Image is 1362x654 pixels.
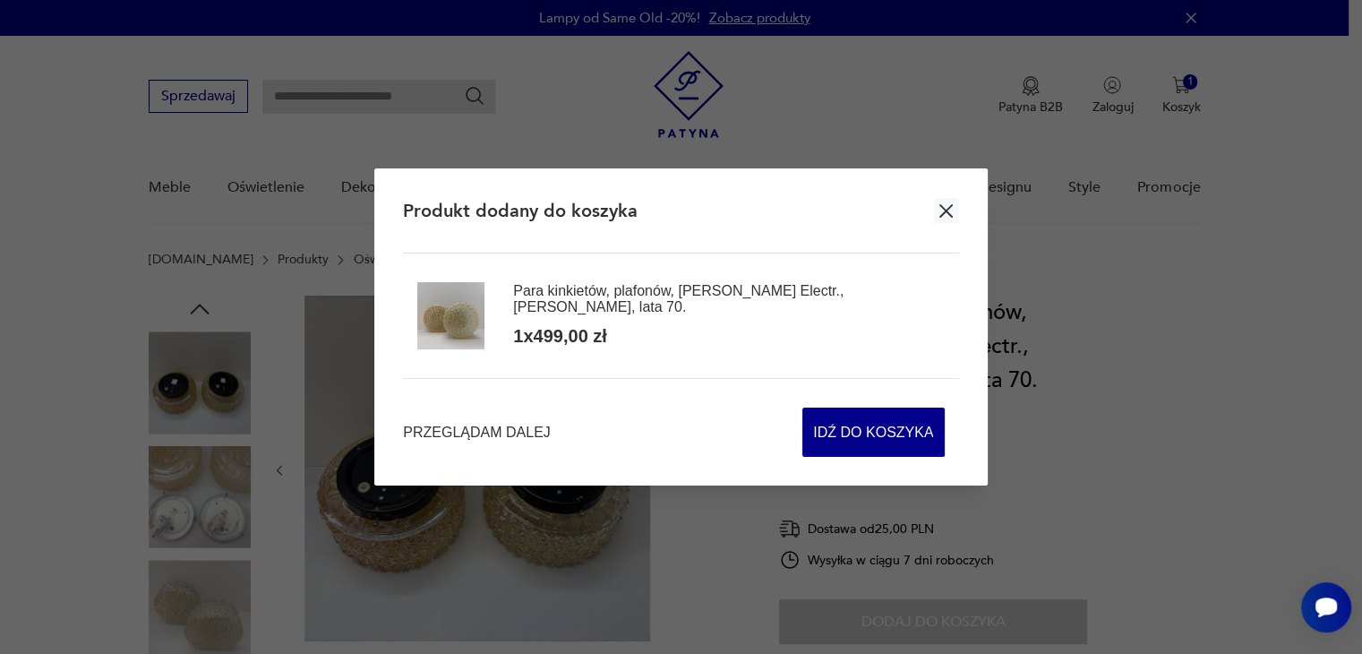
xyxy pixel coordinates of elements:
[403,422,550,443] button: Przeglądam dalej
[1301,582,1351,632] iframe: Smartsupp widget button
[802,408,945,457] button: Idź do koszyka
[417,282,484,349] img: Zdjęcie produktu
[513,324,607,349] div: 1 x 499,00 zł
[813,409,933,456] span: Idź do koszyka
[513,283,944,315] div: Para kinkietów, plafonów, [PERSON_NAME] Electr., [PERSON_NAME], lata 70.
[403,199,638,223] h2: Produkt dodany do koszyka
